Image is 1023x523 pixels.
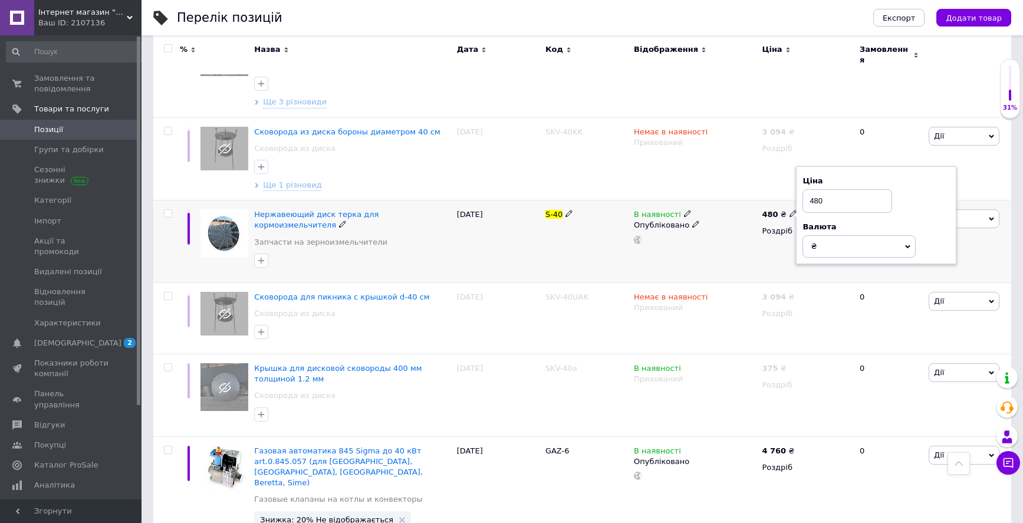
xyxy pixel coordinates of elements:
img: Газовая автоматика 845 Sigma до 40 кВт art.0.845.057 (для котлов Ferroli, Ariston, Immergas, Bere... [200,446,248,494]
div: ₴ [762,446,794,456]
span: Показники роботи компанії [34,358,109,379]
a: Сковорода из диска [254,390,335,401]
a: Нержавеющий диск терка для кормоизмельчителя [254,210,379,229]
span: Панель управління [34,389,109,410]
span: Код [545,44,563,55]
span: Дії [934,368,944,377]
span: Товари та послуги [34,104,109,114]
span: [DEMOGRAPHIC_DATA] [34,338,121,348]
div: Роздріб [762,143,850,154]
img: Сковорода из диска бороны диаметром 40 см [200,127,248,170]
span: Ще 1 різновид [263,180,321,191]
span: Дата [457,44,479,55]
span: Групи та добірки [34,144,104,155]
span: Немає в наявності [634,292,708,305]
div: [DATE] [454,282,542,354]
b: 3 094 [762,127,786,136]
b: 375 [762,364,778,373]
div: Ваш ID: 2107136 [38,18,142,28]
span: Аналітика [34,480,75,491]
span: Замовлення [860,44,910,65]
a: Сковорода из диска бороны диаметром 40 см [254,127,440,136]
span: Акції та промокоди [34,236,109,257]
span: Відгуки [34,420,65,430]
span: Додати товар [946,14,1002,22]
span: Відображення [634,44,698,55]
span: S-40 [545,210,563,219]
div: ₴ [762,363,786,374]
span: Каталог ProSale [34,460,98,471]
span: Немає в наявності [634,127,708,140]
input: Пошук [6,41,146,63]
b: 3 094 [762,292,786,301]
span: Назва [254,44,280,55]
span: Дії [934,297,944,305]
span: % [180,44,188,55]
span: Замовлення та повідомлення [34,73,109,94]
div: Опубліковано [634,220,756,231]
div: Роздріб [762,462,850,473]
div: Роздріб [762,380,850,390]
div: [DATE] [454,117,542,200]
span: Ціна [762,44,782,55]
b: 480 [762,210,778,219]
span: Позиції [34,124,63,135]
img: Нержавеющий диск терка для кормоизмельчителя [200,209,248,257]
span: 2 [124,338,136,348]
span: Дії [934,450,944,459]
span: ₴ [811,242,817,251]
div: Прихований [634,302,756,313]
button: Експорт [873,9,925,27]
a: Сковорода из диска [254,308,335,319]
div: Прихований [634,374,756,384]
span: Ще 3 різновиди [263,97,327,108]
div: [DATE] [454,200,542,283]
span: Імпорт [34,216,61,226]
span: В наявності [634,210,681,222]
span: Дії [934,131,944,140]
button: Чат з покупцем [996,451,1020,475]
div: Перелік позицій [177,12,282,24]
a: Сковорода для пикника с крышкой d-40 см [254,292,429,301]
span: Сезонні знижки [34,165,109,186]
span: Експорт [883,14,916,22]
div: 0 [853,117,926,200]
div: [DATE] [454,354,542,437]
a: Крышка для дисковой сковороды 400 мм толщиной 1.2 мм [254,364,422,383]
div: ₴ [762,209,797,220]
span: Відновлення позицій [34,287,109,308]
span: В наявності [634,446,681,459]
div: ₴ [762,292,794,302]
img: Сковорода для пикника с крышкой d-40 см [200,292,248,335]
span: SKV-40UAK [545,292,588,301]
b: 4 760 [762,446,786,455]
div: Роздріб [762,308,850,319]
span: SKV-40KK [545,127,583,136]
div: Роздріб [762,226,850,236]
span: Інтернет магазин "Твоя Фазенда" [38,7,127,18]
div: 0 [853,282,926,354]
span: Покупці [34,440,66,450]
div: ₴ [762,127,794,137]
div: Прихований [634,137,756,148]
button: Додати товар [936,9,1011,27]
a: Газовые клапаны на котлы и конвекторы [254,494,422,505]
span: В наявності [634,364,681,376]
a: Газовая автоматика 845 Sigma до 40 кВт art.0.845.057 (для [GEOGRAPHIC_DATA], [GEOGRAPHIC_DATA], [... [254,446,423,488]
span: Характеристики [34,318,101,328]
span: Категорії [34,195,71,206]
div: 0 [853,354,926,437]
div: Ціна [802,176,950,186]
img: Крышка для дисковой сковороды 400 мм толщиной 1.2 мм [200,363,248,411]
span: GAZ-6 [545,446,570,455]
div: 31% [1001,104,1019,112]
div: Валюта [802,222,950,232]
span: Видалені позиції [34,267,102,277]
a: Сковорода из диска [254,143,335,154]
a: Запчасти на зерноизмельчители [254,237,387,248]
